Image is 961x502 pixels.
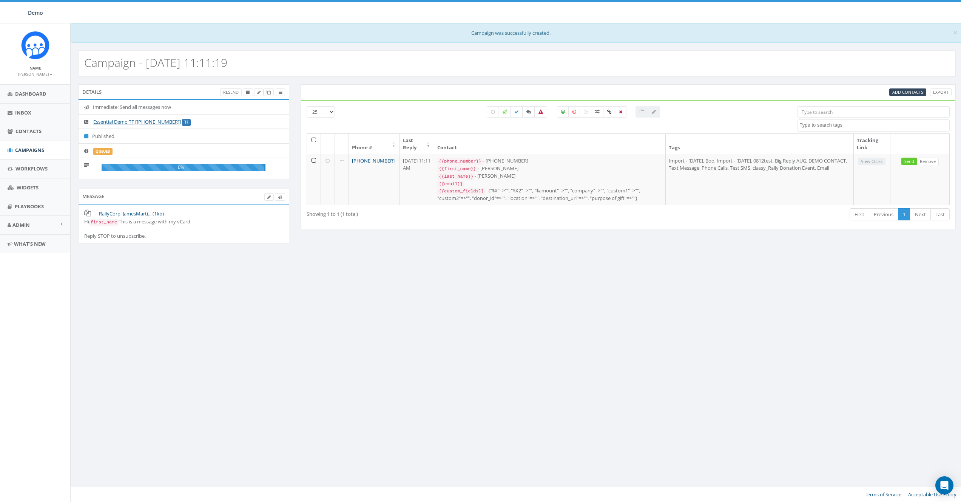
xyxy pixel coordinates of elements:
[437,172,662,180] div: - [PERSON_NAME]
[917,158,939,166] a: Remove
[437,158,483,165] code: {{phone_number}}
[278,194,282,200] span: Send Test Message
[267,89,271,95] span: Clone Campaign
[267,194,271,200] span: Edit Campaign Body
[603,106,615,118] label: Link Clicked
[400,154,435,205] td: [DATE] 11:11 AM
[84,56,227,69] h2: Campaign - [DATE] 11:11:19
[615,106,626,118] label: Removed
[79,100,289,115] li: Immediate: Send all messages now
[93,148,113,155] label: queued
[18,70,52,77] a: [PERSON_NAME]
[666,134,854,154] th: Tags
[898,208,910,221] a: 1
[400,134,435,154] th: Last Reply: activate to sort column ascending
[78,84,289,99] div: Details
[29,65,41,71] small: Name
[93,118,181,125] a: Essential Demo TF [[PHONE_NUMBER]]
[352,157,395,164] a: [PHONE_NUMBER]
[892,89,923,95] span: CSV files only
[182,119,191,126] label: TF
[510,106,523,118] label: Delivered
[15,128,42,135] span: Contacts
[12,222,30,228] span: Admin
[220,88,242,96] a: Resend
[18,71,52,77] small: [PERSON_NAME]
[15,147,44,153] span: Campaigns
[84,218,283,240] div: Hi This is a message with my vCard Reply STOP to unsubscribe.
[14,240,46,247] span: What's New
[930,208,950,221] a: Last
[434,134,666,154] th: Contact
[869,208,898,221] a: Previous
[930,88,952,96] a: Export
[437,188,485,195] code: {{custom_fields}}
[437,173,475,180] code: {{last_name}}
[437,181,464,187] code: {{email}}
[99,210,164,217] a: RallyCorp_JamesMarti... (1kb)
[910,208,931,221] a: Next
[15,109,31,116] span: Inbox
[892,89,923,95] span: Add Contacts
[591,106,604,118] label: Mixed
[307,208,568,218] div: Showing 1 to 1 (1 total)
[901,158,917,166] a: Send
[15,203,44,210] span: Playbooks
[246,89,250,95] span: Archive Campaign
[498,106,511,118] label: Sending
[953,29,958,37] button: Close
[800,122,949,129] textarea: Search
[437,187,662,201] div: - {"$X"=>"", "$X2"=>"", "$amount"=>"", "company"=>"", "custom1"=>"", "custom2"=>"", "donor_id"=>"...
[437,165,662,172] div: - [PERSON_NAME]
[935,476,953,494] div: Open Intercom Messenger
[557,106,569,118] label: Positive
[15,165,48,172] span: Workflows
[437,166,477,172] code: {{first_name}}
[17,184,39,191] span: Widgets
[666,154,854,205] td: Import - [DATE], Boo, Import - [DATE], 0812test, Big Reply AUG, DEMO CONTACT, Text Message, Phone...
[21,31,49,59] img: Icon_1.png
[84,134,92,139] i: Published
[850,208,869,221] a: First
[534,106,547,118] label: Bounced
[854,134,890,154] th: Tracking Link
[78,189,289,204] div: Message
[889,88,926,96] a: Add Contacts
[865,491,901,498] a: Terms of Service
[102,164,265,171] div: 0%
[568,106,580,118] label: Negative
[797,106,950,118] input: Type to search
[953,27,958,38] span: ×
[84,105,93,110] i: Immediate: Send all messages now
[79,129,289,144] li: Published
[437,180,662,187] div: -
[28,9,43,16] span: Demo
[437,157,662,165] div: - [PHONE_NUMBER]
[580,106,592,118] label: Neutral
[279,89,282,95] span: View Campaign Delivery Statistics
[15,90,46,97] span: Dashboard
[89,219,119,226] code: first_name
[257,89,261,95] span: Edit Campaign Title
[522,106,535,118] label: Replied
[487,106,499,118] label: Pending
[349,134,400,154] th: Phone #: activate to sort column ascending
[908,491,956,498] a: Acceptable Use Policy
